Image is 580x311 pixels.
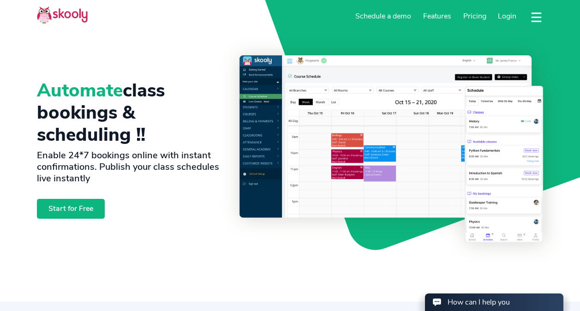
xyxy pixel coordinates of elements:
a: Start for Free [37,199,105,219]
a: Features [417,9,457,24]
img: Skooly [37,6,88,24]
h1: class bookings & scheduling !! [37,79,225,146]
a: Login [492,9,522,24]
span: Pricing [463,11,486,21]
h2: Enable 24*7 bookings online with instant confirmations. Publish your class schedules live instantly [37,150,225,184]
span: Login [498,11,516,21]
img: Class Scheduling, Booking System & Software - <span class='notranslate'>Skooly | Try for Free [239,55,543,243]
a: Schedule a demo [350,9,418,24]
a: Pricing [457,9,492,24]
button: dropdown menu [530,6,543,28]
span: Automate [37,78,123,103]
